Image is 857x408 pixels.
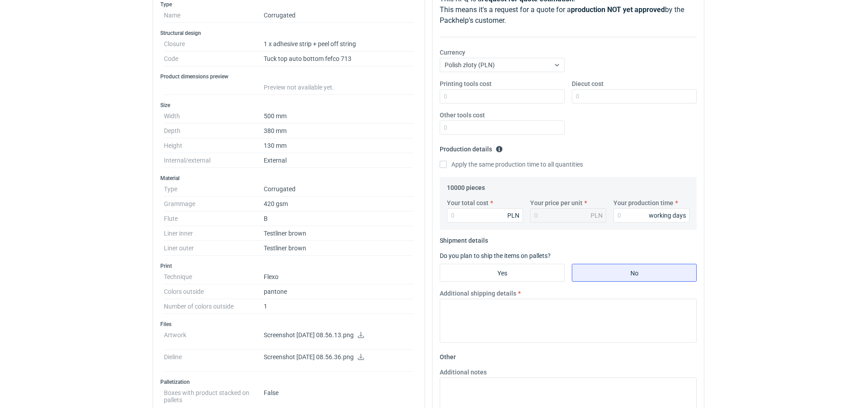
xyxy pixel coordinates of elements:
[447,208,523,223] input: 0
[160,321,417,328] h3: Files
[649,211,686,220] div: working days
[164,350,264,372] dt: Dieline
[164,299,264,314] dt: Number of colors outside
[440,111,485,120] label: Other tools cost
[440,233,488,244] legend: Shipment details
[440,350,456,361] legend: Other
[164,8,264,23] dt: Name
[160,73,417,80] h3: Product dimensions preview
[447,180,485,191] legend: 10000 pieces
[264,138,414,153] dd: 130 mm
[264,109,414,124] dd: 500 mm
[264,299,414,314] dd: 1
[591,211,603,220] div: PLN
[440,160,583,169] label: Apply the same production time to all quantities
[264,8,414,23] dd: Corrugated
[571,5,665,14] strong: production NOT yet approved
[164,211,264,226] dt: Flute
[613,198,673,207] label: Your production time
[160,1,417,8] h3: Type
[160,378,417,386] h3: Palletization
[264,386,414,404] dd: False
[164,284,264,299] dt: Colors outside
[164,241,264,256] dt: Liner outer
[164,153,264,168] dt: Internal/external
[440,89,565,103] input: 0
[164,124,264,138] dt: Depth
[572,89,697,103] input: 0
[447,198,488,207] label: Your total cost
[160,262,417,270] h3: Print
[164,270,264,284] dt: Technique
[440,79,492,88] label: Printing tools cost
[264,241,414,256] dd: Testliner brown
[264,124,414,138] dd: 380 mm
[164,197,264,211] dt: Grammage
[440,264,565,282] label: Yes
[264,153,414,168] dd: External
[160,102,417,109] h3: Size
[440,48,465,57] label: Currency
[440,142,503,153] legend: Production details
[440,289,516,298] label: Additional shipping details
[264,52,414,66] dd: Tuck top auto bottom fefco 713
[160,175,417,182] h3: Material
[164,182,264,197] dt: Type
[164,52,264,66] dt: Code
[264,270,414,284] dd: Flexo
[613,208,690,223] input: 0
[440,368,487,377] label: Additional notes
[264,353,414,361] p: Screenshot [DATE] 08.56.36.png
[572,264,697,282] label: No
[264,197,414,211] dd: 420 gsm
[264,211,414,226] dd: B
[264,182,414,197] dd: Corrugated
[164,109,264,124] dt: Width
[160,30,417,37] h3: Structural design
[530,198,583,207] label: Your price per unit
[164,226,264,241] dt: Liner inner
[264,84,334,91] span: Preview not available yet.
[264,226,414,241] dd: Testliner brown
[440,252,551,259] label: Do you plan to ship the items on pallets?
[164,386,264,404] dt: Boxes with product stacked on pallets
[264,37,414,52] dd: 1 x adhesive strip + peel off string
[164,328,264,350] dt: Artwork
[445,61,495,69] span: Polish złoty (PLN)
[507,211,519,220] div: PLN
[264,284,414,299] dd: pantone
[164,37,264,52] dt: Closure
[164,138,264,153] dt: Height
[572,79,604,88] label: Diecut cost
[264,331,414,339] p: Screenshot [DATE] 08.56.13.png
[440,120,565,135] input: 0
